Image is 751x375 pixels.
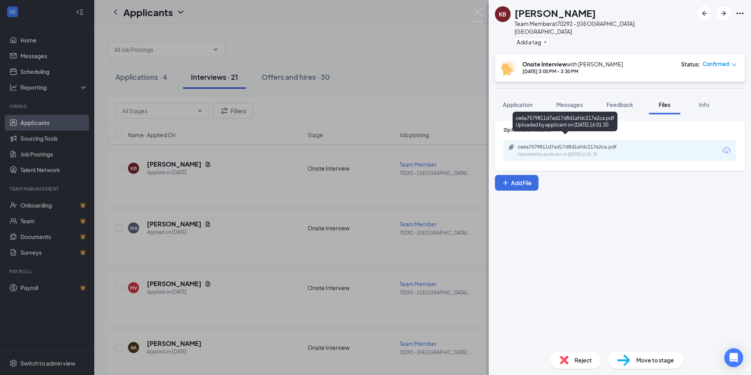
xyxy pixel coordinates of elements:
[515,20,694,35] div: Team Member at 70292 - [GEOGRAPHIC_DATA], [GEOGRAPHIC_DATA]
[513,112,617,131] div: ce6a7579811d7ad17d8d1afdc217e2ca.pdf Uploaded by applicant on [DATE] 16:01:30
[681,60,700,68] div: Status :
[636,356,674,364] span: Move to stage
[495,175,539,191] button: Add FilePlus
[698,6,712,20] button: ArrowLeftNew
[659,101,670,108] span: Files
[515,38,550,46] button: PlusAdd a tag
[508,144,515,150] svg: Paperclip
[504,127,736,133] div: Zip Recruiter Resume
[518,144,628,150] div: ce6a7579811d7ad17d8d1afdc217e2ca.pdf
[522,61,567,68] b: Onsite Interview
[700,9,709,18] svg: ArrowLeftNew
[722,146,731,155] svg: Download
[502,179,509,187] svg: Plus
[699,101,709,108] span: Info
[556,101,583,108] span: Messages
[499,10,506,18] div: KB
[508,144,636,158] a: Paperclipce6a7579811d7ad17d8d1afdc217e2ca.pdfUploaded by applicant on [DATE] 16:01:30
[518,151,636,158] div: Uploaded by applicant on [DATE] 16:01:30
[522,68,623,75] div: [DATE] 3:00 PM - 3:30 PM
[522,60,623,68] div: with [PERSON_NAME]
[606,101,633,108] span: Feedback
[515,6,596,20] h1: [PERSON_NAME]
[543,40,548,44] svg: Plus
[724,348,743,367] div: Open Intercom Messenger
[703,60,729,68] span: Confirmed
[731,62,737,68] span: down
[575,356,592,364] span: Reject
[719,9,728,18] svg: ArrowRight
[503,101,533,108] span: Application
[735,9,745,18] svg: Ellipses
[716,6,731,20] button: ArrowRight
